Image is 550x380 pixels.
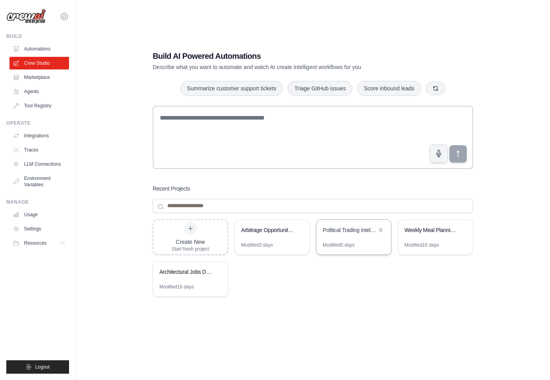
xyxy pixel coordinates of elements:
div: Political Trading Intelligence & Irish Investment Analysis [323,226,377,234]
div: Modified 16 days [159,284,194,290]
h1: Build AI Powered Automations [153,51,418,62]
h3: Recent Projects [153,185,190,193]
img: Logo [6,9,46,24]
div: Create New [172,238,209,246]
div: Build [6,33,69,39]
button: Click to speak your automation idea [430,144,448,163]
a: Settings [9,223,69,235]
a: Agents [9,85,69,98]
button: Triage GitHub issues [288,81,352,96]
span: Logout [35,364,50,370]
div: Architectural Jobs Database Collector [159,268,213,276]
a: Environment Variables [9,172,69,191]
a: LLM Connections [9,158,69,170]
a: Tool Registry [9,99,69,112]
button: Get new suggestions [426,82,445,95]
button: Logout [6,360,69,374]
div: Weekly Meal Planning Assistant [404,226,458,234]
a: Automations [9,43,69,55]
div: Arbitrage Opportunity Finder [241,226,295,234]
button: Summarize customer support tickets [180,81,283,96]
div: Modified 16 days [404,242,439,248]
div: Manage [6,199,69,205]
div: Start fresh project [172,246,209,252]
a: Traces [9,144,69,156]
a: Integrations [9,129,69,142]
iframe: Chat Widget [511,342,550,380]
button: Score inbound leads [357,81,421,96]
div: Modified 3 days [241,242,273,248]
button: Delete project [377,226,385,234]
span: Resources [24,240,47,246]
button: Resources [9,237,69,249]
a: Usage [9,208,69,221]
div: Modified 5 days [323,242,355,248]
div: Operate [6,120,69,126]
a: Crew Studio [9,57,69,69]
a: Marketplace [9,71,69,84]
p: Describe what you want to automate and watch AI create intelligent workflows for you [153,63,418,71]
